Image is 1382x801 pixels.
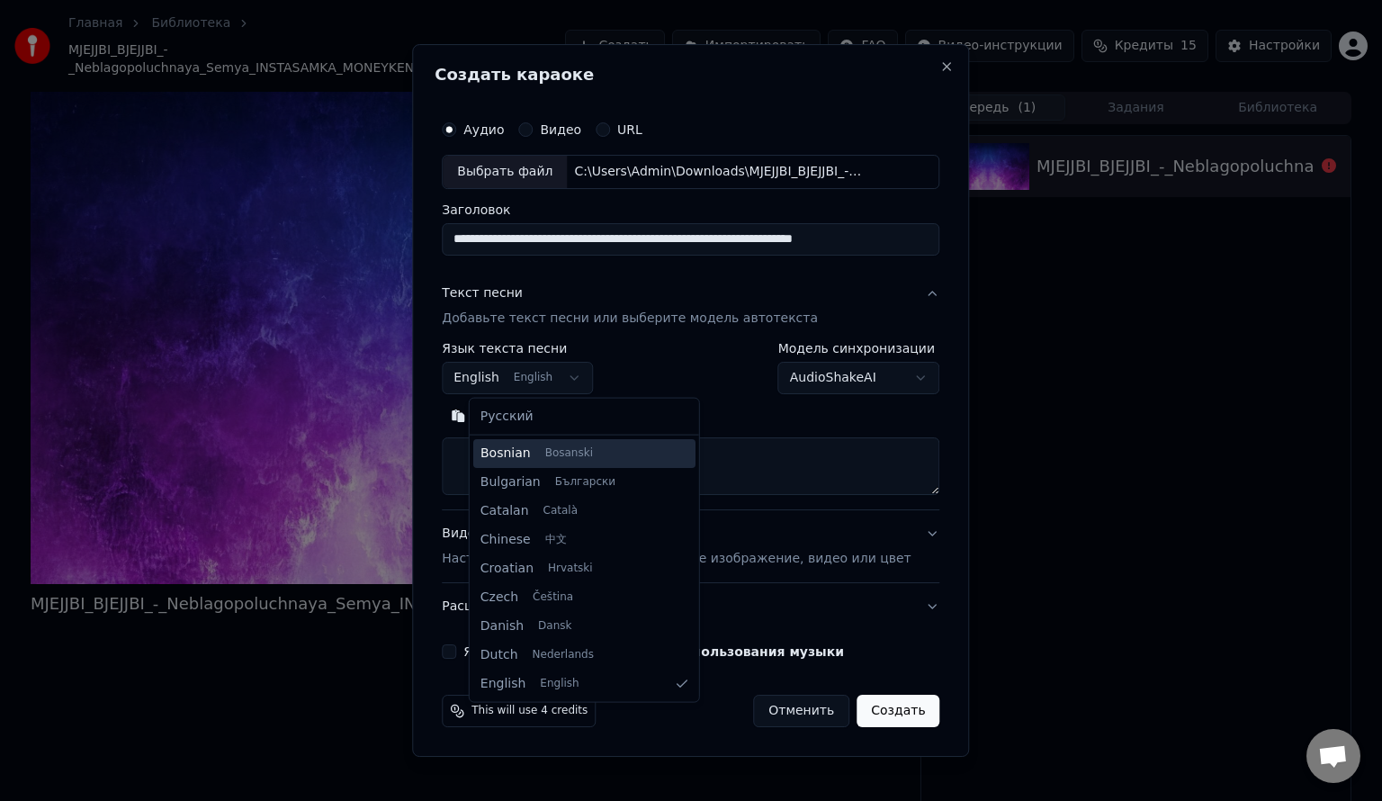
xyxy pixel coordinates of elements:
[480,530,531,548] span: Chinese
[533,589,573,604] span: Čeština
[548,561,593,575] span: Hrvatski
[538,618,571,633] span: Dansk
[480,445,531,463] span: Bosnian
[480,559,534,577] span: Croatian
[540,676,579,690] span: English
[480,472,541,490] span: Bulgarian
[480,501,529,519] span: Catalan
[544,446,592,461] span: Bosanski
[480,588,518,606] span: Czech
[480,645,518,663] span: Dutch
[543,503,578,517] span: Català
[555,474,615,489] span: Български
[480,616,524,634] span: Danish
[480,408,534,426] span: Русский
[533,647,594,661] span: Nederlands
[480,674,526,692] span: English
[545,532,567,546] span: 中文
